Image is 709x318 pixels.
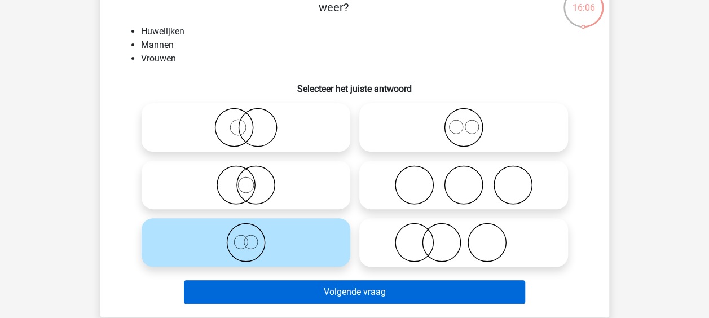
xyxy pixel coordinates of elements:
[184,280,525,304] button: Volgende vraag
[141,52,591,65] li: Vrouwen
[141,25,591,38] li: Huwelijken
[118,74,591,94] h6: Selecteer het juiste antwoord
[141,38,591,52] li: Mannen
